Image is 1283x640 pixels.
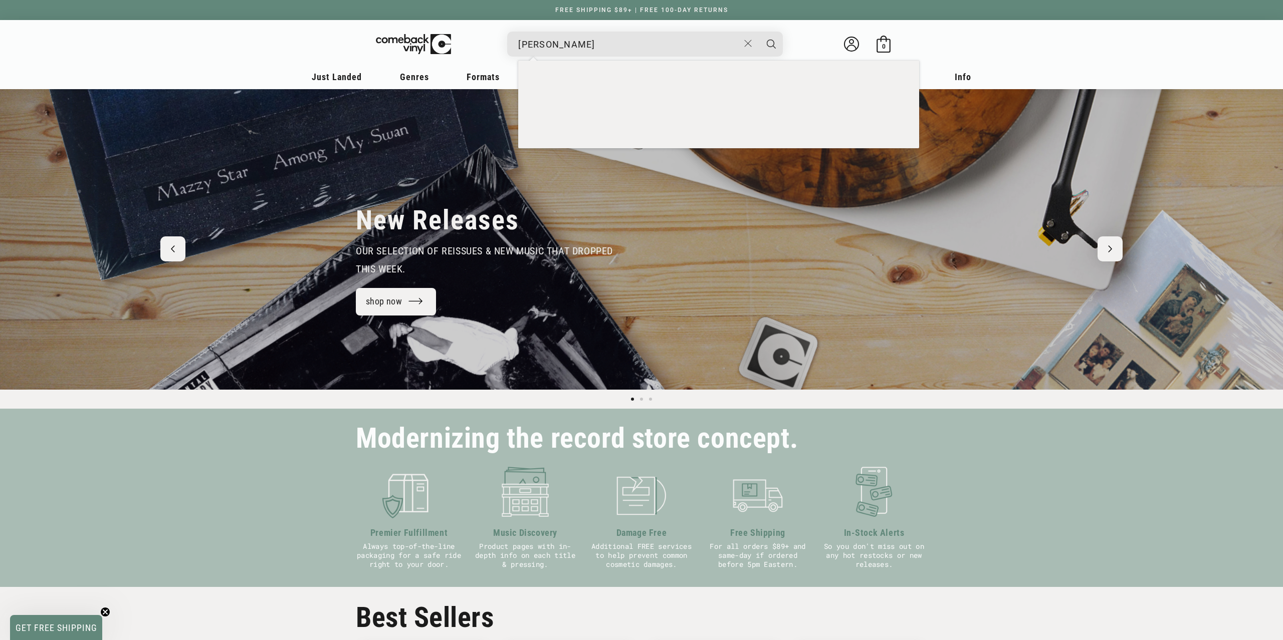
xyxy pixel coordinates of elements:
[400,72,429,82] span: Genres
[100,607,110,617] button: Close teaser
[160,236,185,261] button: Previous slide
[882,43,886,50] span: 0
[955,72,971,82] span: Info
[739,33,758,55] button: Close
[821,526,927,539] h3: In-Stock Alerts
[356,542,462,569] p: Always top-of-the-line packaging for a safe ride right to your door.
[312,72,362,82] span: Just Landed
[705,526,811,539] h3: Free Shipping
[467,72,500,82] span: Formats
[646,395,655,404] button: Load slide 3 of 3
[545,7,738,14] a: FREE SHIPPING $89+ | FREE 100-DAY RETURNS
[356,601,927,634] h2: Best Sellers
[588,542,695,569] p: Additional FREE services to help prevent common cosmetic damages.
[821,542,927,569] p: So you don't miss out on any hot restocks or new releases.
[10,615,102,640] div: GET FREE SHIPPINGClose teaser
[628,395,637,404] button: Load slide 1 of 3
[759,32,784,57] button: Search
[588,526,695,539] h3: Damage Free
[472,526,578,539] h3: Music Discovery
[16,622,97,633] span: GET FREE SHIPPING
[356,427,798,450] h2: Modernizing the record store concept.
[1098,236,1123,261] button: Next slide
[356,526,462,539] h3: Premier Fulfillment
[507,32,783,57] div: Search
[356,288,436,315] a: shop now
[472,542,578,569] p: Product pages with in-depth info on each title & pressing.
[518,34,739,55] input: When autocomplete results are available use up and down arrows to review and enter to select
[637,395,646,404] button: Load slide 2 of 3
[356,245,613,275] span: our selection of reissues & new music that dropped this week.
[356,204,519,237] h2: New Releases
[705,542,811,569] p: For all orders $89+ and same-day if ordered before 5pm Eastern.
